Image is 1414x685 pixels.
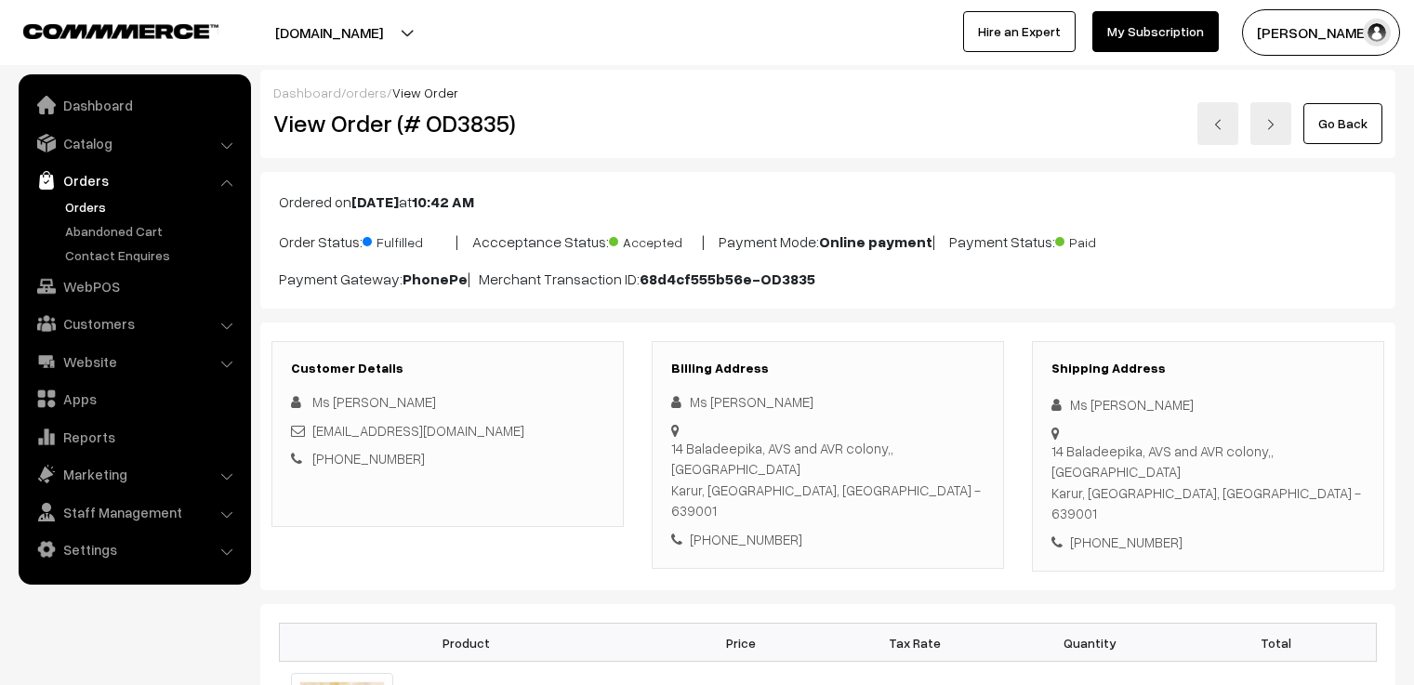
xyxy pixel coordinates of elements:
a: Dashboard [273,85,341,100]
a: My Subscription [1092,11,1219,52]
a: orders [346,85,387,100]
b: [DATE] [351,192,399,211]
h2: View Order (# OD3835) [273,109,625,138]
a: Orders [23,164,244,197]
a: WebPOS [23,270,244,303]
span: Paid [1055,228,1148,252]
h3: Shipping Address [1051,361,1365,376]
a: [PHONE_NUMBER] [312,450,425,467]
div: [PHONE_NUMBER] [671,529,985,550]
a: Settings [23,533,244,566]
b: PhonePe [403,270,468,288]
th: Price [654,624,828,662]
a: Apps [23,382,244,415]
button: [PERSON_NAME] C [1242,9,1400,56]
a: Go Back [1303,103,1382,144]
p: Payment Gateway: | Merchant Transaction ID: [279,268,1377,290]
th: Total [1177,624,1377,662]
a: Orders [60,197,244,217]
div: 14 Baladeepika, AVS and AVR colony,, [GEOGRAPHIC_DATA] Karur, [GEOGRAPHIC_DATA], [GEOGRAPHIC_DATA... [671,438,985,521]
h3: Billing Address [671,361,985,376]
a: Marketing [23,457,244,491]
th: Tax Rate [827,624,1002,662]
p: Ordered on at [279,191,1377,213]
div: / / [273,83,1382,102]
img: left-arrow.png [1212,119,1223,130]
div: 14 Baladeepika, AVS and AVR colony,, [GEOGRAPHIC_DATA] Karur, [GEOGRAPHIC_DATA], [GEOGRAPHIC_DATA... [1051,441,1365,524]
h3: Customer Details [291,361,604,376]
a: Hire an Expert [963,11,1076,52]
a: COMMMERCE [23,19,186,41]
img: user [1363,19,1391,46]
button: [DOMAIN_NAME] [210,9,448,56]
th: Quantity [1002,624,1177,662]
a: Abandoned Cart [60,221,244,241]
b: Online payment [819,232,932,251]
a: Catalog [23,126,244,160]
img: COMMMERCE [23,24,218,38]
a: Website [23,345,244,378]
div: Ms [PERSON_NAME] [671,391,985,413]
a: Staff Management [23,495,244,529]
a: Customers [23,307,244,340]
b: 68d4cf555b56e-OD3835 [640,270,815,288]
a: Dashboard [23,88,244,122]
img: right-arrow.png [1265,119,1276,130]
b: 10:42 AM [412,192,474,211]
div: Ms [PERSON_NAME] [1051,394,1365,415]
p: Order Status: | Accceptance Status: | Payment Mode: | Payment Status: [279,228,1377,253]
span: Accepted [609,228,702,252]
span: Fulfilled [363,228,456,252]
th: Product [280,624,654,662]
span: Ms [PERSON_NAME] [312,393,436,410]
div: [PHONE_NUMBER] [1051,532,1365,553]
a: [EMAIL_ADDRESS][DOMAIN_NAME] [312,422,524,439]
a: Contact Enquires [60,245,244,265]
span: View Order [392,85,458,100]
a: Reports [23,420,244,454]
